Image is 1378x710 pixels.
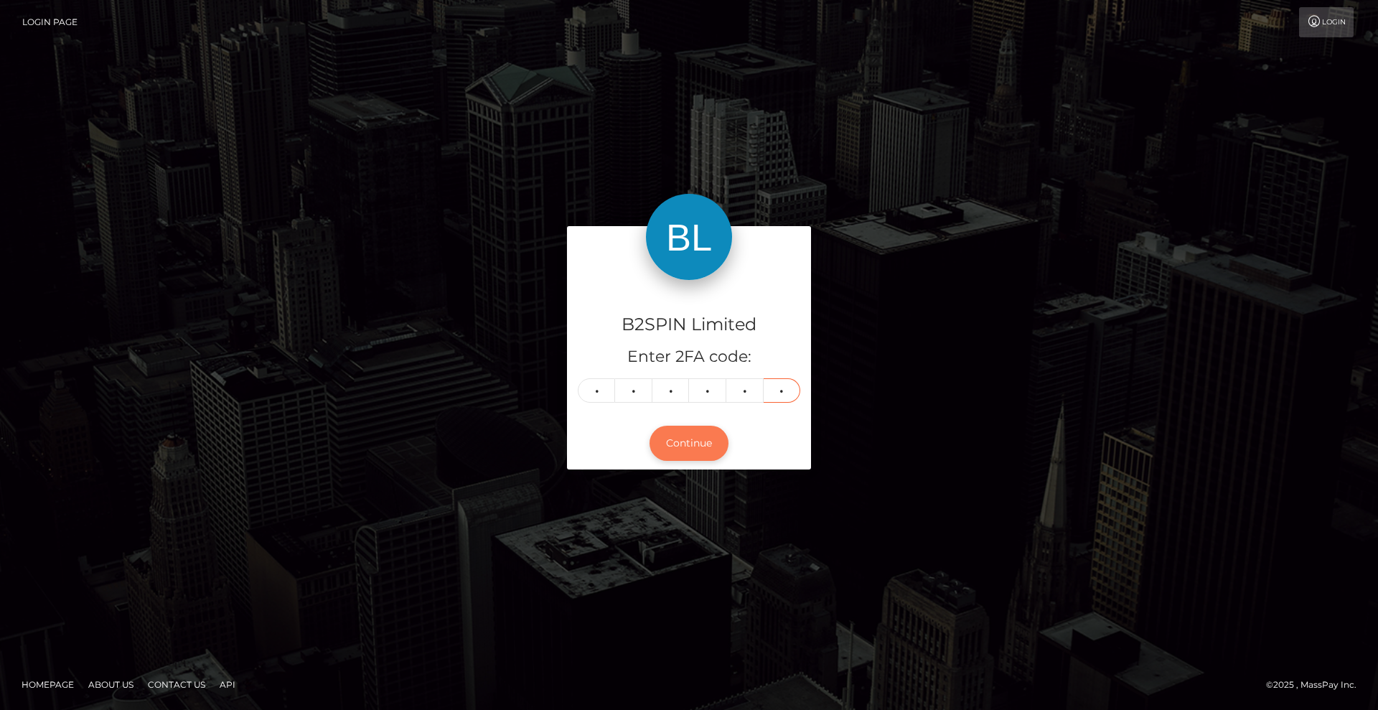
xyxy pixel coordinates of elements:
div: © 2025 , MassPay Inc. [1266,677,1367,693]
h4: B2SPIN Limited [578,312,800,337]
button: Continue [650,426,728,461]
a: Homepage [16,673,80,696]
img: B2SPIN Limited [646,194,732,280]
a: Login Page [22,7,78,37]
h5: Enter 2FA code: [578,346,800,368]
a: About Us [83,673,139,696]
a: API [214,673,241,696]
a: Login [1299,7,1354,37]
a: Contact Us [142,673,211,696]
